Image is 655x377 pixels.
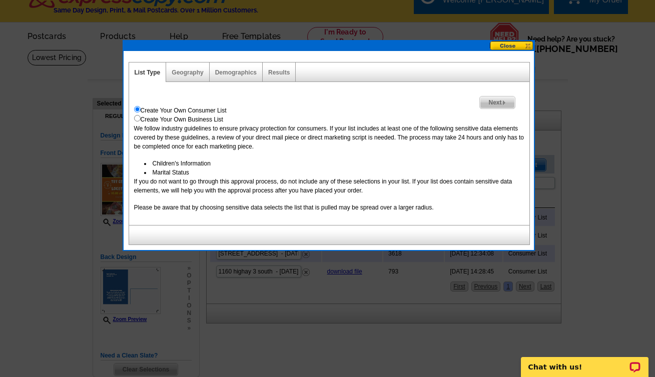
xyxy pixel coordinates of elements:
[268,69,290,76] a: Results
[134,115,524,124] div: Create Your Own Business List
[134,106,524,115] div: Create Your Own Consumer List
[134,177,524,195] p: If you do not want to go through this approval process, do not include any of these selections in...
[215,69,257,76] a: Demographics
[172,69,203,76] a: Geography
[134,124,524,151] p: We follow industry guidelines to ensure privacy protection for consumers. If your list includes a...
[144,159,524,168] li: Children's Information
[480,96,514,108] span: Next
[144,168,524,177] li: Marital Status
[479,96,515,109] a: Next
[134,203,524,212] p: Please be aware that by choosing sensitive data selects the list that is pulled may be spread ove...
[502,100,506,105] img: button-next-arrow-gray.png
[135,69,161,76] a: List Type
[514,345,655,377] iframe: LiveChat chat widget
